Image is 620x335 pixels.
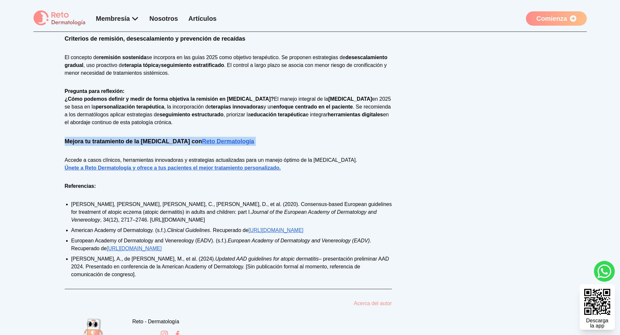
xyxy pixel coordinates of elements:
em: European Academy of Dermatology and Venereology (EADV) [228,238,370,243]
a: Nosotros [149,15,178,22]
div: Membresía [96,14,139,23]
li: American Academy of Dermatology. (s.f.). . Recuperado de [71,226,392,234]
strong: desescalamiento gradual [65,55,388,68]
a: [URL][DOMAIN_NAME] [248,227,303,233]
strong: terapias innovadoras [211,104,264,110]
li: [PERSON_NAME], A., de [PERSON_NAME], M., et al. (2024). – presentación preliminar AAD 2024. Prese... [71,255,392,278]
a: Artículos [188,15,217,22]
a: Comienza [526,11,586,26]
strong: Referencias: [65,183,96,189]
img: logo Reto dermatología [34,10,86,26]
strong: educación terapéutica [251,112,306,117]
h2: Criterios de remisión, desescalamiento y prevención de recaídas [65,34,392,43]
a: [URL][DOMAIN_NAME] [107,246,162,251]
div: Descarga la app [586,318,608,329]
a: Reto Dermatología [202,138,254,145]
li: [PERSON_NAME], [PERSON_NAME], [PERSON_NAME], C., [PERSON_NAME], D., et al. (2020). Consensus-base... [71,200,392,224]
strong: Pregunta para reflexión: [65,88,125,94]
li: European Academy of Dermatology and Venereology (EADV). (s.f.). . Recuperado de [71,237,392,252]
strong: seguimiento estructurado [159,112,223,117]
p: Accede a casos clínicos, herramientas innovadoras y estrategias actualizadas para un manejo óptim... [65,156,392,172]
p: El manejo integral de la en 2025 se basa en la , la incorporación de y un . Se recomienda a los d... [65,87,392,126]
strong: remisión sostenida [99,55,146,60]
strong: terapia tópica [125,62,158,68]
strong: ¿Cómo podemos definir y medir de forma objetiva la remisión en [MEDICAL_DATA]? [65,96,274,102]
strong: Mejora tu tratamiento de la [MEDICAL_DATA] con [65,138,254,145]
em: Journal of the European Academy of Dermatology and Venereology [71,209,377,223]
strong: herramientas digitales [328,112,383,117]
em: Clinical Guidelines [167,227,210,233]
strong: enfoque centrado en el paciente [273,104,353,110]
strong: [MEDICAL_DATA] [328,96,372,102]
a: Únete a Reto Dermatología y ofrece a tus pacientes el mejor tratamiento personalizado. [65,165,281,171]
em: Updated AAD guidelines for atopic dermatitis [215,256,319,262]
strong: personalización terapéutica [96,104,164,110]
a: whatsapp button [594,261,615,282]
p: El concepto de se incorpora en las guías 2025 como objetivo terapéutico. Se proponen estrategias ... [65,54,392,77]
div: Reto - Dermatología [132,318,179,326]
a: Acerca del autor [354,300,392,307]
strong: seguimiento estratificado [161,62,224,68]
